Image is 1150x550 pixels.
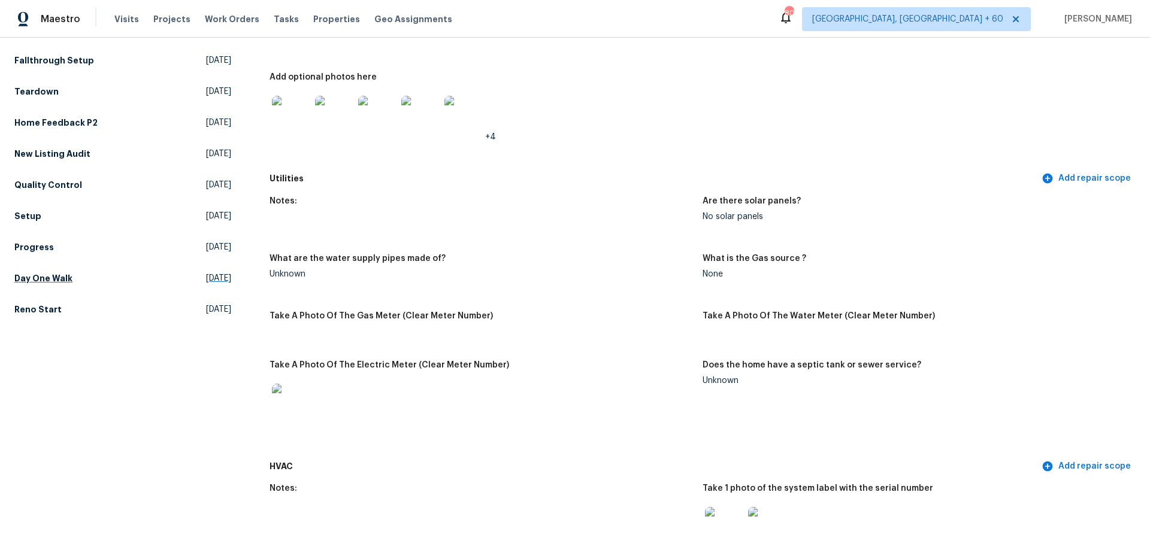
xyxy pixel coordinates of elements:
[14,143,231,165] a: New Listing Audit[DATE]
[1044,459,1131,474] span: Add repair scope
[206,272,231,284] span: [DATE]
[14,174,231,196] a: Quality Control[DATE]
[206,179,231,191] span: [DATE]
[703,484,933,493] h5: Take 1 photo of the system label with the serial number
[206,148,231,160] span: [DATE]
[703,254,806,263] h5: What is the Gas source ?
[206,54,231,66] span: [DATE]
[703,312,935,320] h5: Take A Photo Of The Water Meter (Clear Meter Number)
[14,50,231,71] a: Fallthrough Setup[DATE]
[703,197,801,205] h5: Are there solar panels?
[1060,13,1132,25] span: [PERSON_NAME]
[270,172,1039,185] h5: Utilities
[785,7,793,19] div: 805
[14,148,90,160] h5: New Listing Audit
[485,133,496,141] span: +4
[703,376,1126,385] div: Unknown
[1039,455,1136,478] button: Add repair scope
[206,303,231,315] span: [DATE]
[206,117,231,129] span: [DATE]
[374,13,452,25] span: Geo Assignments
[14,86,59,98] h5: Teardown
[270,484,297,493] h5: Notes:
[205,13,259,25] span: Work Orders
[270,197,297,205] h5: Notes:
[274,15,299,23] span: Tasks
[14,54,94,66] h5: Fallthrough Setup
[206,86,231,98] span: [DATE]
[41,13,80,25] span: Maestro
[703,212,1126,221] div: No solar panels
[14,303,62,315] h5: Reno Start
[14,241,54,253] h5: Progress
[14,117,98,129] h5: Home Feedback P2
[206,210,231,222] span: [DATE]
[270,73,377,81] h5: Add optional photos here
[14,81,231,102] a: Teardown[DATE]
[14,112,231,133] a: Home Feedback P2[DATE]
[114,13,139,25] span: Visits
[14,268,231,289] a: Day One Walk[DATE]
[14,236,231,258] a: Progress[DATE]
[1044,171,1131,186] span: Add repair scope
[270,361,509,369] h5: Take A Photo Of The Electric Meter (Clear Meter Number)
[14,299,231,320] a: Reno Start[DATE]
[703,270,1126,278] div: None
[153,13,190,25] span: Projects
[14,179,82,191] h5: Quality Control
[812,13,1003,25] span: [GEOGRAPHIC_DATA], [GEOGRAPHIC_DATA] + 60
[14,205,231,227] a: Setup[DATE]
[14,210,41,222] h5: Setup
[1039,168,1136,190] button: Add repair scope
[14,272,72,284] h5: Day One Walk
[270,312,493,320] h5: Take A Photo Of The Gas Meter (Clear Meter Number)
[270,254,446,263] h5: What are the water supply pipes made of?
[703,361,921,369] h5: Does the home have a septic tank or sewer service?
[313,13,360,25] span: Properties
[270,270,693,278] div: Unknown
[270,460,1039,473] h5: HVAC
[206,241,231,253] span: [DATE]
